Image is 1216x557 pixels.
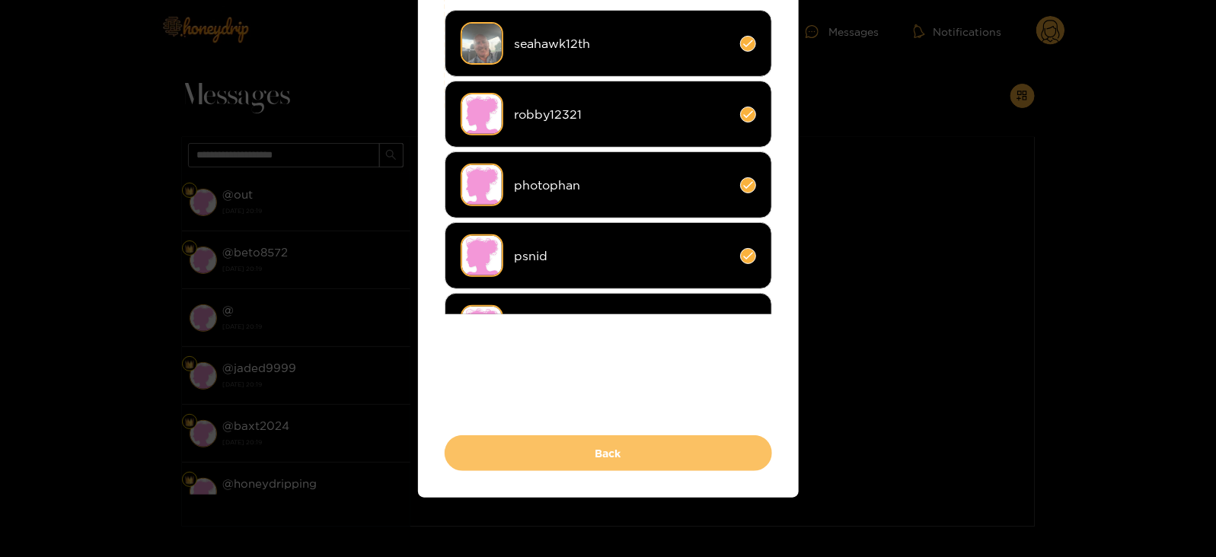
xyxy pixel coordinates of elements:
[445,435,772,471] button: Back
[515,247,729,265] span: psnid
[461,305,503,348] img: no-avatar.png
[461,93,503,135] img: no-avatar.png
[461,234,503,277] img: no-avatar.png
[461,22,503,65] img: 8a4e8-img_3262.jpeg
[461,164,503,206] img: no-avatar.png
[515,177,729,194] span: photophan
[515,35,729,53] span: seahawk12th
[515,106,729,123] span: robby12321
